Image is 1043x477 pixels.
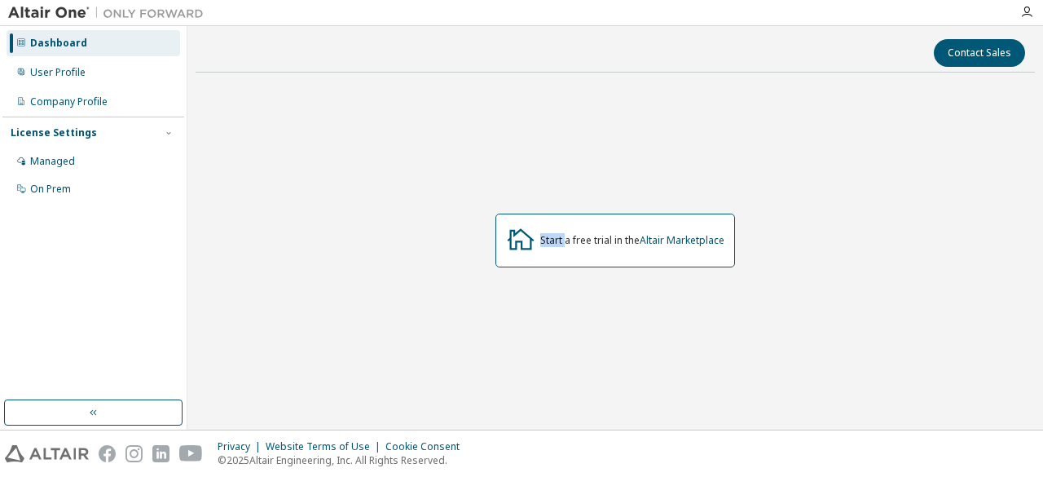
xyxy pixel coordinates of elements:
[11,126,97,139] div: License Settings
[30,66,86,79] div: User Profile
[30,183,71,196] div: On Prem
[30,155,75,168] div: Managed
[8,5,212,21] img: Altair One
[640,233,724,247] a: Altair Marketplace
[218,440,266,453] div: Privacy
[30,37,87,50] div: Dashboard
[934,39,1025,67] button: Contact Sales
[5,445,89,462] img: altair_logo.svg
[152,445,169,462] img: linkedin.svg
[125,445,143,462] img: instagram.svg
[266,440,385,453] div: Website Terms of Use
[218,453,469,467] p: © 2025 Altair Engineering, Inc. All Rights Reserved.
[99,445,116,462] img: facebook.svg
[179,445,203,462] img: youtube.svg
[30,95,108,108] div: Company Profile
[540,234,724,247] div: Start a free trial in the
[385,440,469,453] div: Cookie Consent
